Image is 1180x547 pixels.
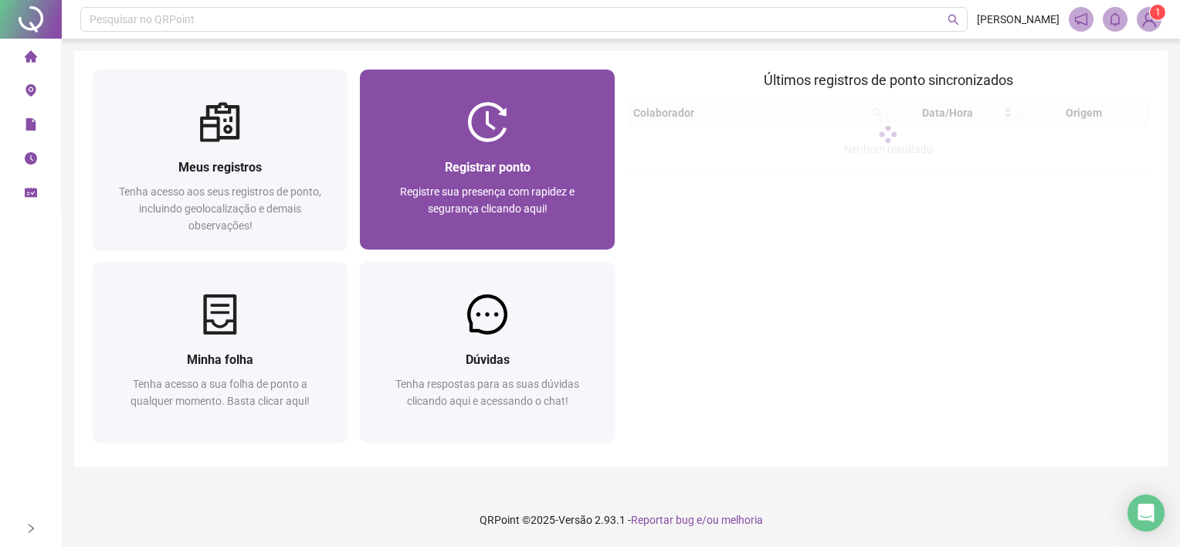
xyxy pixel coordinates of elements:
[131,378,310,407] span: Tenha acesso a sua folha de ponto a qualquer momento. Basta clicar aqui!
[360,70,615,250] a: Registrar pontoRegistre sua presença com rapidez e segurança clicando aqui!
[62,493,1180,547] footer: QRPoint © 2025 - 2.93.1 -
[400,185,575,215] span: Registre sua presença com rapidez e segurança clicando aqui!
[1150,5,1165,20] sup: Atualize o seu contato no menu Meus Dados
[25,145,37,176] span: clock-circle
[187,352,253,367] span: Minha folha
[1127,494,1165,532] div: Open Intercom Messenger
[395,378,579,407] span: Tenha respostas para as suas dúvidas clicando aqui e acessando o chat!
[25,179,37,210] span: schedule
[466,352,510,367] span: Dúvidas
[764,72,1013,88] span: Últimos registros de ponto sincronizados
[25,111,37,142] span: file
[1155,7,1161,18] span: 1
[977,11,1060,28] span: [PERSON_NAME]
[948,14,959,25] span: search
[93,262,348,442] a: Minha folhaTenha acesso a sua folha de ponto a qualquer momento. Basta clicar aqui!
[1108,12,1122,26] span: bell
[25,43,37,74] span: home
[360,262,615,442] a: DúvidasTenha respostas para as suas dúvidas clicando aqui e acessando o chat!
[1074,12,1088,26] span: notification
[25,523,36,534] span: right
[178,160,262,175] span: Meus registros
[1138,8,1161,31] img: 89307
[93,70,348,250] a: Meus registrosTenha acesso aos seus registros de ponto, incluindo geolocalização e demais observa...
[558,514,592,526] span: Versão
[631,514,763,526] span: Reportar bug e/ou melhoria
[445,160,531,175] span: Registrar ponto
[25,77,37,108] span: environment
[119,185,321,232] span: Tenha acesso aos seus registros de ponto, incluindo geolocalização e demais observações!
